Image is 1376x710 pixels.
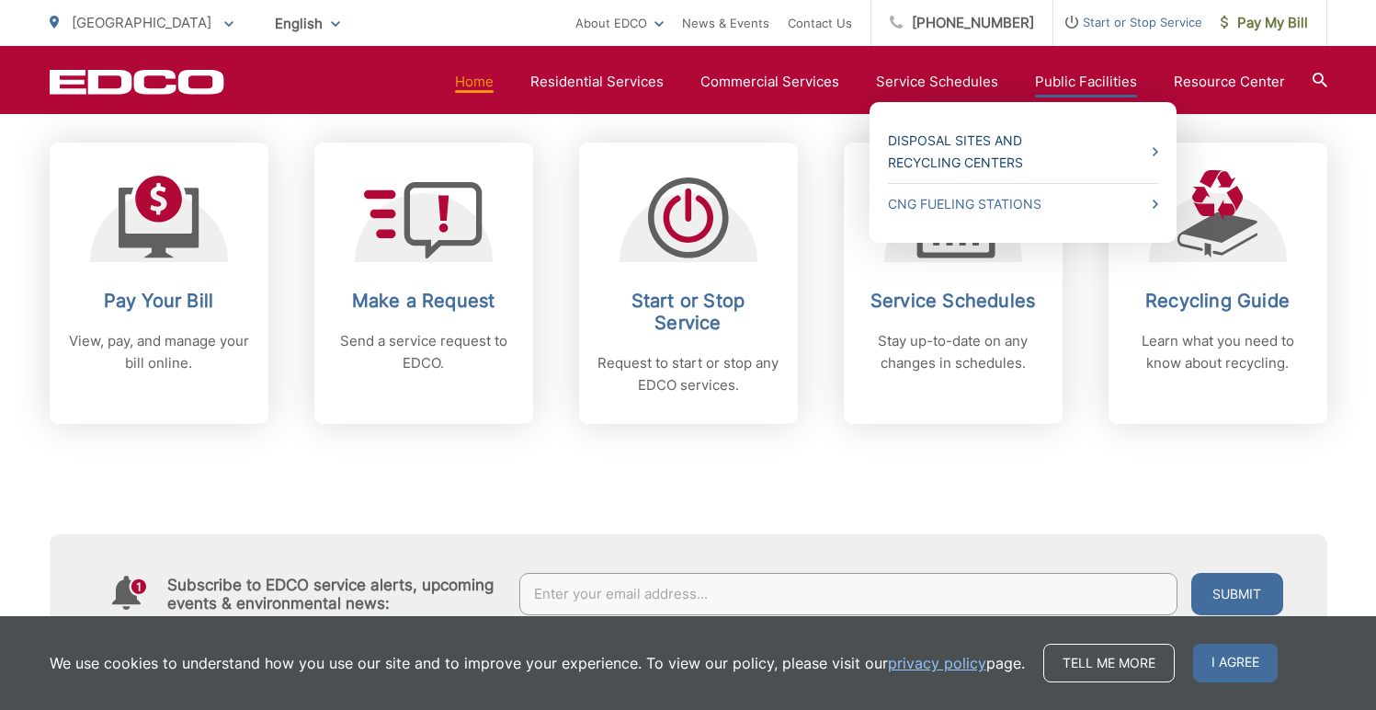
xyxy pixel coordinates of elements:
a: CNG Fueling Stations [888,193,1158,215]
p: Stay up-to-date on any changes in schedules. [862,330,1044,374]
span: Pay My Bill [1221,12,1308,34]
input: Enter your email address... [519,573,1177,615]
a: Public Facilities [1035,71,1137,93]
a: privacy policy [888,652,986,674]
a: Recycling Guide Learn what you need to know about recycling. [1109,143,1327,424]
a: Resource Center [1174,71,1285,93]
a: News & Events [682,12,769,34]
h2: Start or Stop Service [597,290,779,334]
h2: Recycling Guide [1127,290,1309,312]
p: Send a service request to EDCO. [333,330,515,374]
span: I agree [1193,644,1278,682]
a: Disposal Sites and Recycling Centers [888,130,1158,174]
a: Tell me more [1043,644,1175,682]
a: Home [455,71,494,93]
a: Pay Your Bill View, pay, and manage your bill online. [50,143,268,424]
span: English [261,7,354,40]
a: Service Schedules Stay up-to-date on any changes in schedules. [844,143,1063,424]
a: Commercial Services [700,71,839,93]
button: Submit [1191,573,1283,615]
a: EDCD logo. Return to the homepage. [50,69,224,95]
p: We use cookies to understand how you use our site and to improve your experience. To view our pol... [50,652,1025,674]
a: Make a Request Send a service request to EDCO. [314,143,533,424]
h4: Subscribe to EDCO service alerts, upcoming events & environmental news: [167,576,502,613]
a: Residential Services [530,71,664,93]
h2: Service Schedules [862,290,1044,312]
a: Contact Us [788,12,852,34]
p: Request to start or stop any EDCO services. [597,352,779,396]
a: Service Schedules [876,71,998,93]
a: About EDCO [575,12,664,34]
p: Learn what you need to know about recycling. [1127,330,1309,374]
h2: Pay Your Bill [68,290,250,312]
p: View, pay, and manage your bill online. [68,330,250,374]
h2: Make a Request [333,290,515,312]
span: [GEOGRAPHIC_DATA] [72,14,211,31]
